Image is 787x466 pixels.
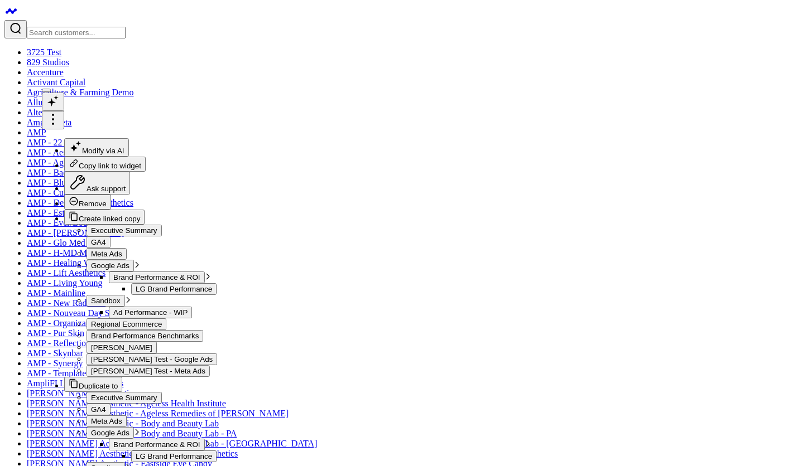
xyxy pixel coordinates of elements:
[27,429,237,438] a: [PERSON_NAME] Aesthetic - Body and Beauty Lab - PA
[27,378,123,388] a: AmpliFI Loyalty Solutions
[27,318,100,328] a: AMP - Organization
[87,392,162,404] button: Executive Summary
[27,188,77,197] a: AMP - Curate
[109,439,205,450] button: Brand Performance & ROI
[87,365,210,377] button: [PERSON_NAME] Test - Meta Ads
[27,178,74,187] a: AMP - Blush
[109,271,205,283] button: Brand Performance & ROI
[27,409,289,418] a: [PERSON_NAME] Aesthetic - Ageless Remedies of [PERSON_NAME]
[87,404,111,415] button: GA4
[87,318,166,330] button: Regional Ecommerce
[27,57,69,67] a: 829 Studios
[27,389,133,398] a: [PERSON_NAME] Aesthetic
[27,358,83,368] a: AMP - Synergy
[87,248,127,260] button: Meta Ads
[27,228,124,237] a: AMP - [PERSON_NAME]
[27,238,101,247] a: AMP - Glo Med Spa
[87,330,203,342] button: Brand Performance Benchmarks
[87,415,127,427] button: Meta Ads
[27,449,238,458] a: [PERSON_NAME] Aesthetic - Coastal Medical Aesthetics
[27,348,83,358] a: AMP - Skynbar
[64,377,122,392] button: Duplicate to
[27,399,226,408] a: [PERSON_NAME] Aesthetic - Ageless Health Institute
[27,98,64,107] a: AlluraMD
[27,308,118,318] a: AMP - Nouveau Day Spa
[27,328,84,338] a: AMP - Pur Skin
[87,295,125,307] button: Sandbox
[27,27,126,38] input: Search customers input
[27,338,94,348] a: AMP - Reflections
[27,248,124,258] a: AMP - H-MD Medical Spa
[27,77,85,87] a: Activant Capital
[27,288,85,298] a: AMP - Mainline
[27,168,92,177] a: AMP - Back to 30
[27,47,61,57] a: 3725 Test
[27,258,108,268] a: AMP - Healing Waters
[27,148,119,157] a: AMP - Aesthetic Clinique
[87,342,157,353] button: [PERSON_NAME]
[87,260,134,271] button: Google Ads
[27,439,317,448] a: [PERSON_NAME] Aesthetic - Body and Beauty Lab - [GEOGRAPHIC_DATA]
[27,158,81,167] a: AMP - Ageless
[27,138,94,147] a: AMP - 22 Spa MD
[27,298,105,308] a: AMP - New Radiance
[64,172,130,195] button: Ask support
[27,118,71,127] a: Amgen Beta
[131,283,217,295] button: LG Brand Performance
[27,88,134,97] a: Agriculture & Farming Demo
[109,307,192,318] button: Ad Performance - WIP
[27,108,63,117] a: Alternova
[27,198,133,207] a: AMP - Destination Aesthetics
[131,450,217,462] button: LG Brand Performance
[27,67,64,77] a: Accenture
[4,20,27,38] button: Search customers button
[27,208,97,217] a: AMP - EsthetixMD
[87,236,111,248] button: GA4
[27,128,46,137] a: AMP
[87,353,217,365] button: [PERSON_NAME] Test - Google Ads
[87,427,134,439] button: Google Ads
[27,419,219,428] a: [PERSON_NAME] Aesthetic - Body and Beauty Lab
[27,268,105,278] a: AMP - Lift Aesthetics
[64,210,145,225] button: Create linked copy
[27,218,92,227] a: AMP - Ever/Body
[27,278,102,288] a: AMP - Living Young
[87,225,162,236] button: Executive Summary
[64,138,129,157] button: Modify via AI
[64,157,146,172] button: Copy link to widget
[64,195,111,210] button: Remove
[27,368,86,378] a: AMP - Template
